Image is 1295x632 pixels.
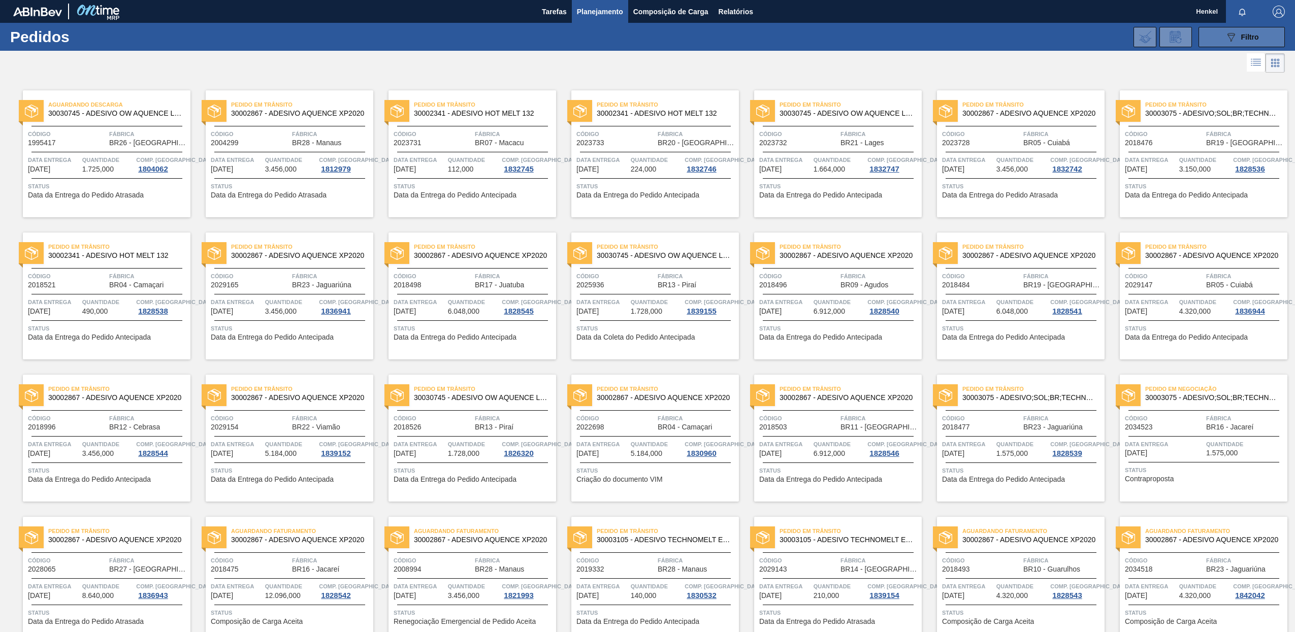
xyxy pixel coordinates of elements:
[1125,181,1285,191] span: Status
[996,308,1028,315] span: 6.048,000
[208,247,221,260] img: status
[292,271,371,281] span: Fábrica
[658,423,712,431] span: BR04 - Camaçari
[391,389,404,402] img: status
[1125,308,1147,315] span: 25/09/2025
[658,281,696,289] span: BR13 - Piraí
[502,307,535,315] div: 1828545
[1145,252,1279,259] span: 30002867 - ADESIVO AQUENCE XP2020
[211,297,263,307] span: Data entrega
[1125,271,1204,281] span: Código
[211,181,371,191] span: Status
[962,252,1096,259] span: 30002867 - ADESIVO AQUENCE XP2020
[685,297,763,307] span: Comp. Carga
[292,129,371,139] span: Fábrica
[1023,271,1102,281] span: Fábrica
[1233,297,1285,315] a: Comp. [GEOGRAPHIC_DATA]1836944
[942,165,964,173] span: 19/09/2025
[394,191,516,199] span: Data da Entrega do Pedido Antecipada
[576,129,655,139] span: Código
[1125,165,1147,173] span: 20/09/2025
[942,334,1065,341] span: Data da Entrega do Pedido Antecipada
[759,191,882,199] span: Data da Entrega do Pedido Antecipada
[292,281,351,289] span: BR23 - Jaguariúna
[1145,394,1279,402] span: 30003075 - ADESIVO;SOL;BR;TECHNOMELT SUPRA HT 35125
[265,155,317,165] span: Quantidade
[1273,6,1285,18] img: Logout
[780,384,922,394] span: Pedido em Trânsito
[1122,105,1135,118] img: status
[867,155,919,173] a: Comp. [GEOGRAPHIC_DATA]1832747
[922,90,1105,217] a: statusPedido em Trânsito30002867 - ADESIVO AQUENCE XP2020Código2023728FábricaBR05 - CuiabáData en...
[759,413,838,423] span: Código
[211,281,239,289] span: 2029165
[13,7,62,16] img: TNhmsLtSVTkK8tSr43FrP2fwEKptu5GPRR3wAAAABJRU5ErkJggg==
[231,242,373,252] span: Pedido em Trânsito
[756,247,769,260] img: status
[996,165,1028,173] span: 3.456,000
[1145,242,1287,252] span: Pedido em Trânsito
[414,242,556,252] span: Pedido em Trânsito
[631,308,662,315] span: 1.728,000
[597,242,739,252] span: Pedido em Trânsito
[1179,297,1231,307] span: Quantidade
[28,181,188,191] span: Status
[939,105,952,118] img: status
[840,423,919,431] span: BR11 - São Luís
[685,297,736,315] a: Comp. [GEOGRAPHIC_DATA]1839155
[576,281,604,289] span: 2025936
[208,105,221,118] img: status
[942,191,1058,199] span: Data da Entrega do Pedido Atrasada
[962,110,1096,117] span: 30002867 - ADESIVO AQUENCE XP2020
[502,297,554,315] a: Comp. [GEOGRAPHIC_DATA]1828545
[28,139,56,147] span: 1995417
[1241,33,1259,41] span: Filtro
[394,423,422,431] span: 2018526
[658,271,736,281] span: Fábrica
[190,90,373,217] a: statusPedido em Trânsito30002867 - ADESIVO AQUENCE XP2020Código2004299FábricaBR28 - ManausData en...
[319,307,352,315] div: 1836941
[1206,271,1285,281] span: Fábrica
[28,271,107,281] span: Código
[502,165,535,173] div: 1832745
[319,155,398,165] span: Comp. Carga
[28,334,151,341] span: Data da Entrega do Pedido Antecipada
[840,413,919,423] span: Fábrica
[8,90,190,217] a: statusAguardando Descarga30030745 - ADESIVO OW AQUENCE LG 30 MCRCódigo1995417FábricaBR26 - [GEOGR...
[756,389,769,402] img: status
[1233,165,1267,173] div: 1828536
[867,297,946,307] span: Comp. Carga
[1125,323,1285,334] span: Status
[28,165,50,173] span: 18/08/2025
[448,308,479,315] span: 6.048,000
[1179,165,1211,173] span: 3.150,000
[1206,413,1285,423] span: Fábrica
[109,413,188,423] span: Fábrica
[82,308,108,315] span: 490,000
[211,413,289,423] span: Código
[576,181,736,191] span: Status
[28,191,144,199] span: Data da Entrega do Pedido Atrasada
[867,297,919,315] a: Comp. [GEOGRAPHIC_DATA]1828540
[25,389,38,402] img: status
[1125,413,1204,423] span: Código
[25,247,38,260] img: status
[576,297,628,307] span: Data entrega
[48,242,190,252] span: Pedido em Trânsito
[542,6,567,18] span: Tarefas
[942,413,1021,423] span: Código
[1179,308,1211,315] span: 4.320,000
[576,308,599,315] span: 24/09/2025
[922,232,1105,359] a: statusPedido em Trânsito30002867 - ADESIVO AQUENCE XP2020Código2018484FábricaBR19 - [GEOGRAPHIC_D...
[1179,155,1231,165] span: Quantidade
[939,247,952,260] img: status
[373,232,556,359] a: statusPedido em Trânsito30002867 - ADESIVO AQUENCE XP2020Código2018498FábricaBR17 - JuatubaData e...
[231,110,365,117] span: 30002867 - ADESIVO AQUENCE XP2020
[1023,413,1102,423] span: Fábrica
[962,384,1105,394] span: Pedido em Trânsito
[1023,139,1070,147] span: BR05 - Cuiabá
[475,423,513,431] span: BR13 - Piraí
[759,139,787,147] span: 2023732
[840,271,919,281] span: Fábrica
[576,191,699,199] span: Data da Entrega do Pedido Antecipada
